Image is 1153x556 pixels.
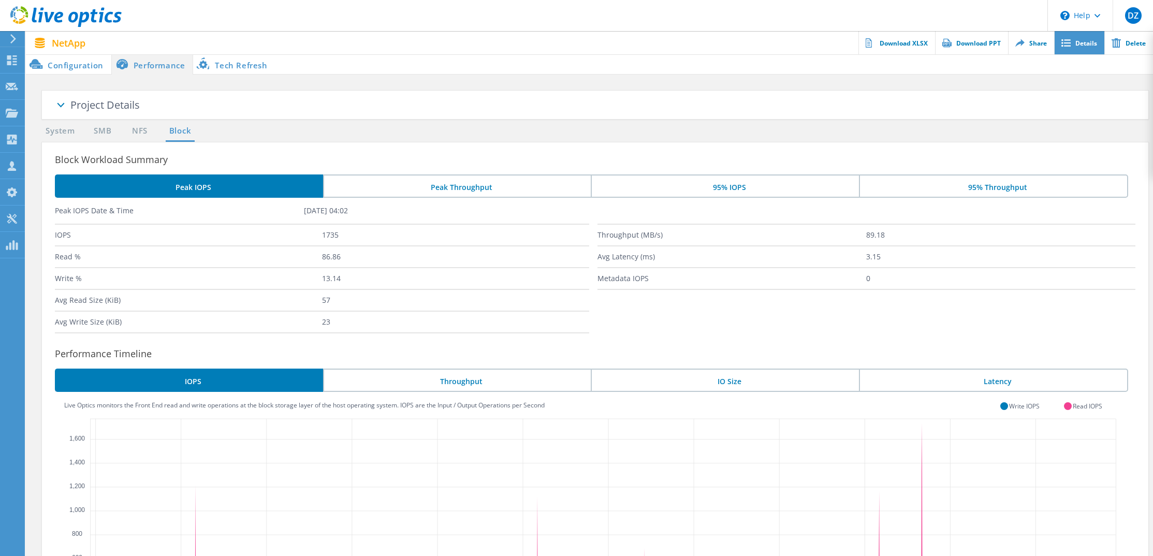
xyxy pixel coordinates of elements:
a: Share [1008,31,1054,54]
li: 95% IOPS [591,174,859,198]
label: 3.15 [866,246,1135,267]
label: [DATE] 04:02 [304,206,553,216]
a: NFS [129,125,150,138]
a: Block [166,125,194,138]
svg: \n [1060,11,1070,20]
li: Latency [859,369,1128,392]
h3: Block Workload Summary [55,152,1148,167]
text: 1,200 [69,482,85,490]
a: Download PPT [935,31,1008,54]
text: 1,600 [69,435,85,442]
a: System [41,125,79,138]
label: Avg Write Size (KiB) [55,312,322,332]
li: Throughput [323,369,591,392]
label: 57 [322,290,589,311]
li: Peak IOPS [55,174,323,198]
a: Details [1054,31,1104,54]
label: Read % [55,246,322,267]
a: Live Optics Dashboard [10,22,122,29]
h3: Performance Timeline [55,346,1148,361]
li: Peak Throughput [323,174,591,198]
label: 89.18 [866,225,1135,245]
label: Write IOPS [1009,402,1040,411]
text: 800 [72,530,82,537]
span: NetApp [52,38,85,48]
text: 1,400 [69,459,85,466]
span: DZ [1128,11,1139,20]
li: IOPS [55,369,323,392]
label: 23 [322,312,589,332]
li: IO Size [591,369,859,392]
label: Live Optics monitors the Front End read and write operations at the block storage layer of the ho... [64,401,545,409]
a: Delete [1104,31,1153,54]
label: Avg Latency (ms) [597,246,867,267]
label: IOPS [55,225,322,245]
label: Throughput (MB/s) [597,225,867,245]
li: 95% Throughput [859,174,1128,198]
label: 86.86 [322,246,589,267]
label: Metadata IOPS [597,268,867,289]
span: Project Details [70,98,140,112]
a: Download XLSX [858,31,935,54]
a: SMB [91,125,114,138]
label: 0 [866,268,1135,289]
label: Read IOPS [1073,402,1102,411]
label: Avg Read Size (KiB) [55,290,322,311]
label: Peak IOPS Date & Time [55,206,304,216]
label: Write % [55,268,322,289]
label: 1735 [322,225,589,245]
label: 13.14 [322,268,589,289]
text: 1,000 [69,506,85,514]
